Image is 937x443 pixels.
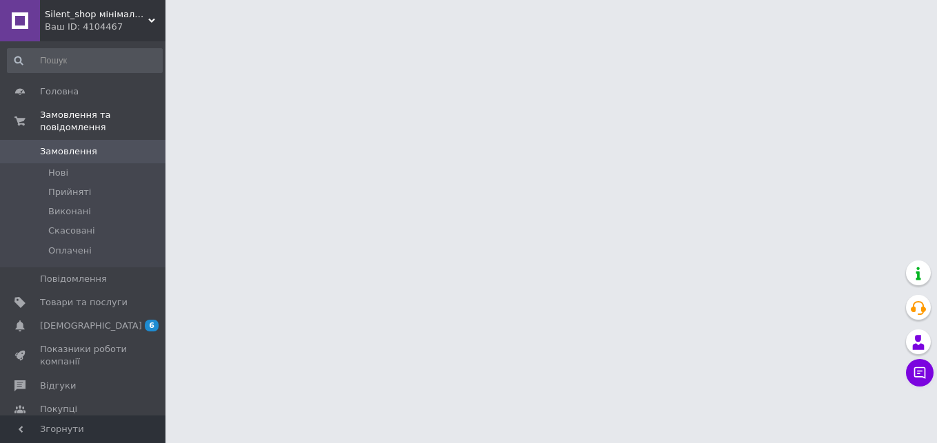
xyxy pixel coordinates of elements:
span: Замовлення [40,145,97,158]
input: Пошук [7,48,163,73]
span: Нові [48,167,68,179]
span: Прийняті [48,186,91,198]
span: Скасовані [48,225,95,237]
span: Виконані [48,205,91,218]
span: Головна [40,85,79,98]
span: Показники роботи компанії [40,343,128,368]
span: [DEMOGRAPHIC_DATA] [40,320,142,332]
button: Чат з покупцем [906,359,934,387]
span: Відгуки [40,380,76,392]
span: 6 [145,320,159,331]
span: Оплачені [48,245,92,257]
span: Товари та послуги [40,296,128,309]
span: Покупці [40,403,77,415]
span: Silent_shop мінімально гучний магазин іграшок (ми Вам ніколи не подзвонимо) [45,8,148,21]
span: Замовлення та повідомлення [40,109,165,134]
div: Ваш ID: 4104467 [45,21,165,33]
span: Повідомлення [40,273,107,285]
